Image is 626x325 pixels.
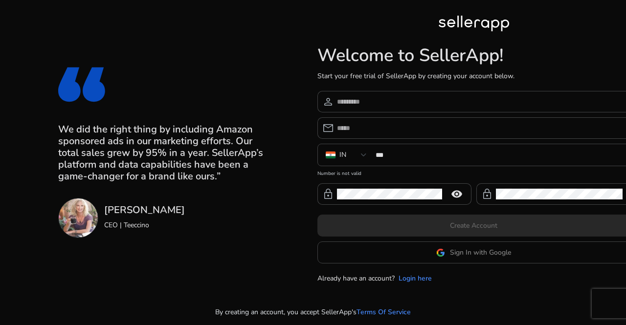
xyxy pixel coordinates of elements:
[317,273,395,283] p: Already have an account?
[322,188,334,200] span: lock
[104,204,185,216] h3: [PERSON_NAME]
[339,150,346,160] div: IN
[322,96,334,108] span: person
[445,188,469,200] mat-icon: remove_red_eye
[481,188,493,200] span: lock
[58,124,267,182] h3: We did the right thing by including Amazon sponsored ads in our marketing efforts. Our total sale...
[357,307,411,317] a: Terms Of Service
[399,273,432,283] a: Login here
[104,220,185,230] p: CEO | Teeccino
[322,122,334,134] span: email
